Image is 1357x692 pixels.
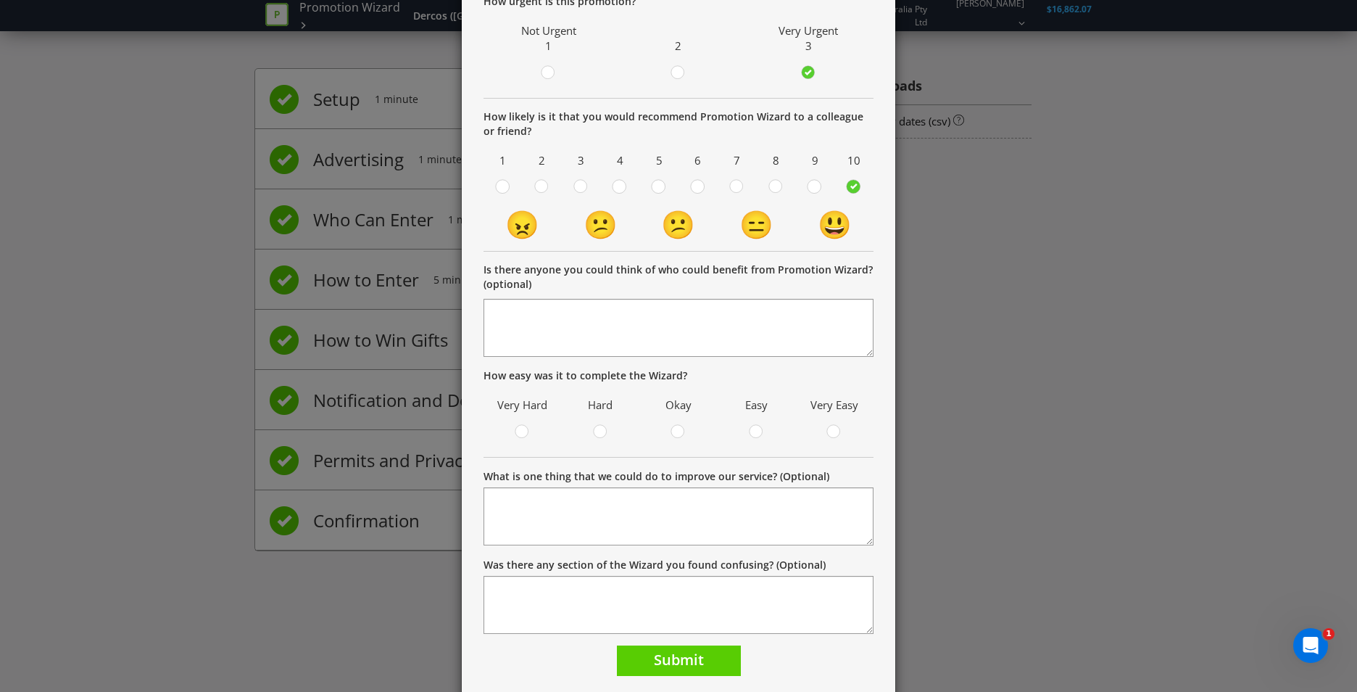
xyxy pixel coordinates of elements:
span: Submit [654,650,704,670]
p: How easy was it to complete the Wizard? [484,368,873,383]
span: Not Urgent [521,23,576,38]
span: Okay [647,394,710,416]
span: 7 [721,149,753,172]
span: 6 [682,149,714,172]
p: How likely is it that you would recommend Promotion Wizard to a colleague or friend? [484,110,873,139]
span: Very Easy [802,394,866,416]
span: 10 [838,149,870,172]
td: 😕 [639,205,718,244]
span: 1 [487,149,519,172]
button: Submit [617,646,741,677]
span: Very Urgent [779,23,838,38]
td: 😑 [718,205,796,244]
span: Hard [569,394,633,416]
span: 2 [526,149,558,172]
span: 3 [565,149,597,172]
span: 5 [643,149,675,172]
td: 😠 [484,205,562,244]
span: 8 [760,149,792,172]
span: 4 [604,149,636,172]
p: Is there anyone you could think of who could benefit from Promotion Wizard? (optional) [484,263,873,292]
td: 😃 [795,205,873,244]
span: 9 [799,149,831,172]
span: 3 [805,38,812,53]
span: 2 [675,38,681,53]
td: 😕 [562,205,640,244]
label: Was there any section of the Wizard you found confusing? (Optional) [484,558,826,572]
label: What is one thing that we could do to improve our service? (Optional) [484,469,829,484]
span: 1 [1323,628,1335,640]
span: Very Hard [491,394,555,416]
span: 1 [545,38,552,53]
iframe: Intercom live chat [1293,628,1328,663]
span: Easy [725,394,789,416]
